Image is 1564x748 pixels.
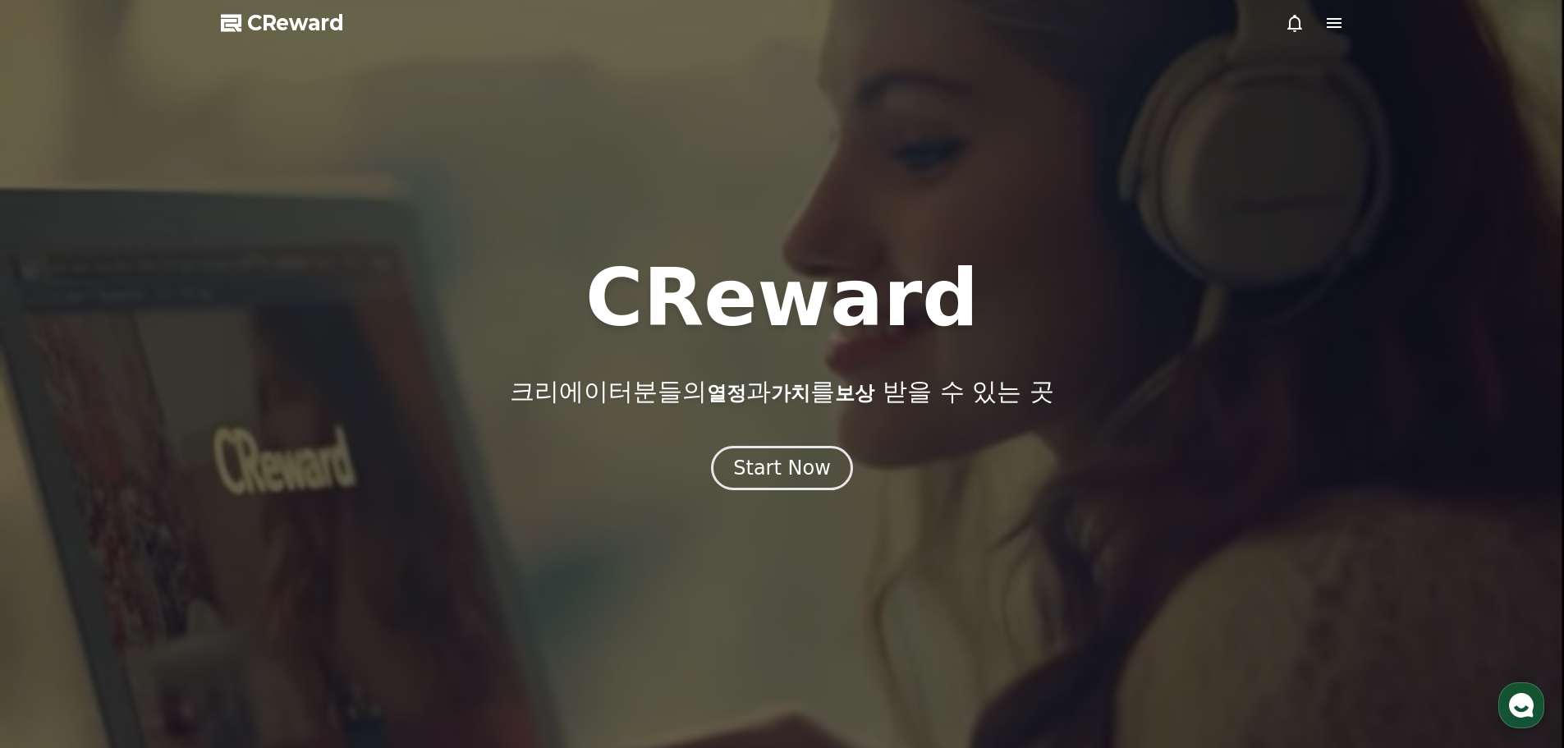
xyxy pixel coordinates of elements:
[5,521,108,562] a: 홈
[254,545,273,558] span: 설정
[733,455,831,481] div: Start Now
[707,382,746,405] span: 열정
[108,521,212,562] a: 대화
[221,10,344,36] a: CReward
[150,546,170,559] span: 대화
[711,462,853,478] a: Start Now
[52,545,62,558] span: 홈
[212,521,315,562] a: 설정
[771,382,810,405] span: 가치
[835,382,874,405] span: 보상
[585,259,979,337] h1: CReward
[711,446,853,490] button: Start Now
[247,10,344,36] span: CReward
[510,377,1053,406] p: 크리에이터분들의 과 를 받을 수 있는 곳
